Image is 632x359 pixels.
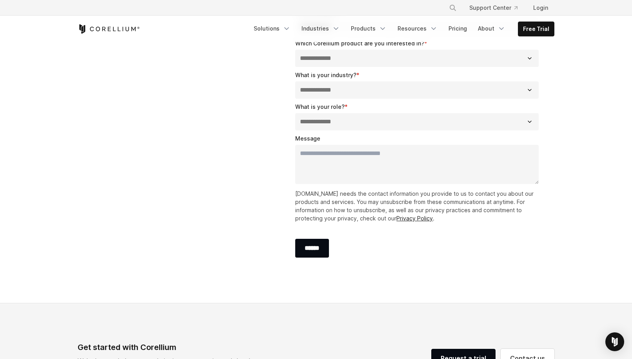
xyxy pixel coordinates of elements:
[249,22,554,36] div: Navigation Menu
[439,1,554,15] div: Navigation Menu
[446,1,460,15] button: Search
[396,215,433,222] a: Privacy Policy
[527,1,554,15] a: Login
[518,22,554,36] a: Free Trial
[295,40,424,47] span: Which Corellium product are you interested in?
[295,72,356,78] span: What is your industry?
[295,135,320,142] span: Message
[249,22,295,36] a: Solutions
[605,332,624,351] div: Open Intercom Messenger
[393,22,442,36] a: Resources
[473,22,510,36] a: About
[297,22,345,36] a: Industries
[444,22,472,36] a: Pricing
[78,24,140,34] a: Corellium Home
[295,103,345,110] span: What is your role?
[463,1,524,15] a: Support Center
[295,189,542,222] p: [DOMAIN_NAME] needs the contact information you provide to us to contact you about our products a...
[346,22,391,36] a: Products
[78,341,278,353] div: Get started with Corellium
